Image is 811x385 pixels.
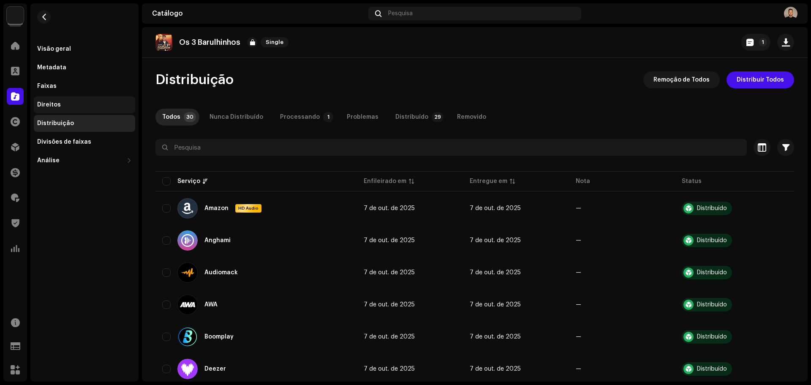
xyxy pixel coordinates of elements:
p-badge: 1 [323,112,333,122]
input: Pesquisa [155,139,747,156]
div: Direitos [37,101,61,108]
div: Visão geral [37,46,71,52]
span: 7 de out. de 2025 [470,238,521,243]
span: 7 de out. de 2025 [470,270,521,276]
span: 7 de out. de 2025 [470,302,521,308]
div: Catálogo [152,10,365,17]
p-badge: 1 [759,38,767,46]
div: AWA [204,302,218,308]
div: Removido [457,109,486,126]
div: Distribuído [697,302,727,308]
span: Distribuir Todos [737,71,784,88]
re-m-nav-item: Divisões de faixas [34,134,135,150]
re-a-table-badge: — [576,302,581,308]
re-a-table-badge: — [576,238,581,243]
div: Amazon [204,205,229,211]
span: Pesquisa [388,10,413,17]
div: Distribuído [395,109,428,126]
span: 7 de out. de 2025 [470,334,521,340]
div: Entregue em [470,177,507,186]
re-m-nav-item: Direitos [34,96,135,113]
re-a-table-badge: — [576,270,581,276]
img: 1eb9de5b-5a70-4cf0-903c-4e486785bb23 [784,7,797,20]
span: HD Audio [236,205,261,211]
div: Problemas [347,109,378,126]
div: Distribuído [697,334,727,340]
div: Faixas [37,83,57,90]
div: Audiomack [204,270,238,276]
div: Divisões de faixas [37,139,91,145]
div: Anghami [204,238,231,243]
span: 7 de out. de 2025 [470,366,521,372]
span: 7 de out. de 2025 [364,366,415,372]
re-m-nav-dropdown: Análise [34,152,135,169]
div: Distribuído [697,238,727,243]
img: 1cf725b2-75a2-44e7-8fdf-5f1256b3d403 [7,7,24,24]
span: 7 de out. de 2025 [364,205,415,211]
re-a-table-badge: — [576,366,581,372]
div: Deezer [204,366,226,372]
re-m-nav-item: Faixas [34,78,135,95]
re-m-nav-item: Visão geral [34,41,135,57]
div: Boomplay [204,334,234,340]
span: Distribuição [155,71,234,88]
div: Processando [280,109,320,126]
span: 7 de out. de 2025 [364,334,415,340]
div: Todos [162,109,180,126]
button: Remoção de Todos [643,71,720,88]
re-m-nav-item: Distribuição [34,115,135,132]
re-a-table-badge: — [576,334,581,340]
span: 7 de out. de 2025 [364,302,415,308]
span: 7 de out. de 2025 [364,270,415,276]
span: 7 de out. de 2025 [364,238,415,243]
div: Análise [37,157,60,164]
div: Enfileirado em [364,177,406,186]
re-m-nav-item: Metadata [34,59,135,76]
div: Metadata [37,64,66,71]
p-badge: 30 [184,112,196,122]
div: Distribuído [697,366,727,372]
button: Distribuir Todos [727,71,794,88]
span: Single [261,37,288,47]
span: Remoção de Todos [653,71,710,88]
re-a-table-badge: — [576,205,581,211]
p-badge: 29 [432,112,444,122]
div: Distribuído [697,205,727,211]
div: Nunca Distribuído [210,109,263,126]
img: fc26845e-012a-4b62-8b2d-e62a6c842a0a [155,34,172,51]
p: Os 3 Barulhinhos [179,38,240,47]
button: 1 [741,34,770,51]
span: 7 de out. de 2025 [470,205,521,211]
div: Serviço [177,177,200,186]
div: Distribuído [697,270,727,276]
div: Distribuição [37,120,74,127]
